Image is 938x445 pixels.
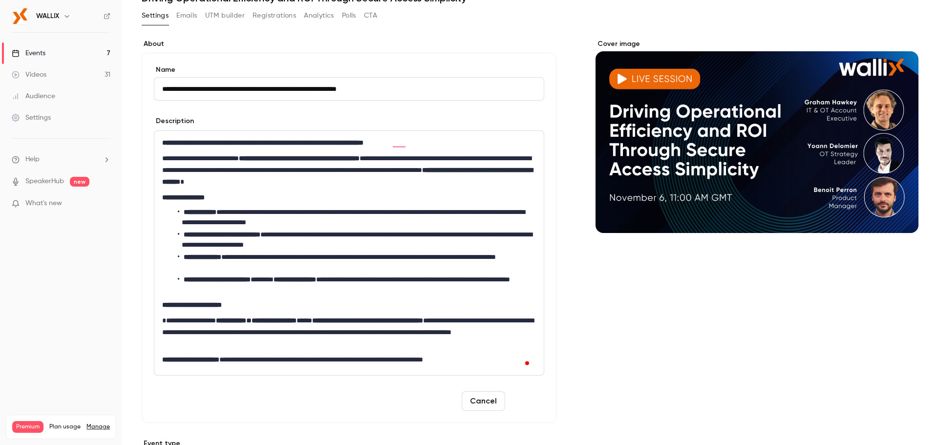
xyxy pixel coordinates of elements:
[176,8,197,23] button: Emails
[12,421,43,433] span: Premium
[12,91,55,101] div: Audience
[86,423,110,431] a: Manage
[304,8,334,23] button: Analytics
[462,391,505,411] button: Cancel
[154,65,544,75] label: Name
[12,8,28,24] img: WALLIX
[49,423,81,431] span: Plan usage
[142,39,556,49] label: About
[154,130,544,376] section: description
[12,154,110,165] li: help-dropdown-opener
[364,8,377,23] button: CTA
[154,131,544,375] div: editor
[154,131,544,375] div: To enrich screen reader interactions, please activate Accessibility in Grammarly extension settings
[12,113,51,123] div: Settings
[342,8,356,23] button: Polls
[70,177,89,187] span: new
[154,116,194,126] label: Description
[25,176,64,187] a: SpeakerHub
[25,154,40,165] span: Help
[596,39,918,233] section: Cover image
[596,39,918,49] label: Cover image
[99,199,110,208] iframe: Noticeable Trigger
[25,198,62,209] span: What's new
[36,11,59,21] h6: WALLIX
[12,48,45,58] div: Events
[205,8,245,23] button: UTM builder
[253,8,296,23] button: Registrations
[12,70,46,80] div: Videos
[142,8,169,23] button: Settings
[509,391,544,411] button: Save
